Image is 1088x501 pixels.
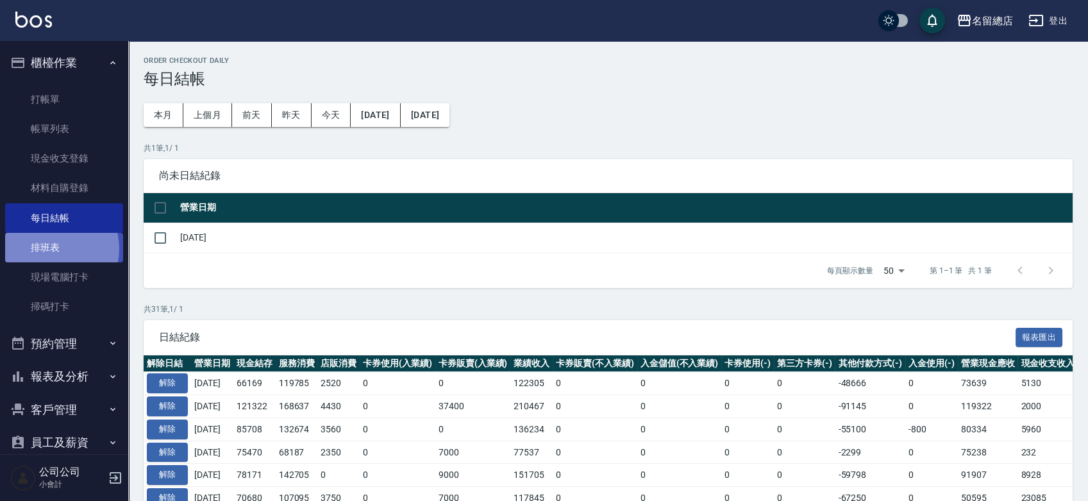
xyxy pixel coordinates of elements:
[774,395,835,418] td: 0
[5,327,123,361] button: 預約管理
[177,223,1073,253] td: [DATE]
[1017,441,1078,464] td: 232
[510,372,553,395] td: 122305
[958,372,1018,395] td: 73639
[360,395,435,418] td: 0
[144,70,1073,88] h3: 每日結帳
[144,355,191,372] th: 解除日結
[317,395,360,418] td: 4430
[159,169,1057,182] span: 尚未日結紀錄
[233,464,276,487] td: 78171
[360,464,435,487] td: 0
[774,418,835,441] td: 0
[905,464,958,487] td: 0
[637,372,722,395] td: 0
[276,441,318,464] td: 68187
[510,464,553,487] td: 151705
[1017,464,1078,487] td: 8928
[721,355,774,372] th: 卡券使用(-)
[276,355,318,372] th: 服務消費
[905,372,958,395] td: 0
[510,395,553,418] td: 210467
[183,103,232,127] button: 上個月
[317,418,360,441] td: 3560
[312,103,351,127] button: 今天
[827,265,873,276] p: 每頁顯示數量
[972,13,1013,29] div: 名留總店
[835,395,905,418] td: -91145
[835,441,905,464] td: -2299
[553,372,637,395] td: 0
[958,441,1018,464] td: 75238
[5,144,123,173] a: 現金收支登錄
[10,465,36,491] img: Person
[835,464,905,487] td: -59798
[919,8,945,33] button: save
[317,464,360,487] td: 0
[637,418,722,441] td: 0
[5,85,123,114] a: 打帳單
[774,441,835,464] td: 0
[553,441,637,464] td: 0
[1016,330,1063,343] a: 報表匯出
[276,372,318,395] td: 119785
[435,441,511,464] td: 7000
[510,418,553,441] td: 136234
[774,355,835,372] th: 第三方卡券(-)
[144,303,1073,315] p: 共 31 筆, 1 / 1
[930,265,992,276] p: 第 1–1 筆 共 1 筆
[39,466,105,479] h5: 公司公司
[317,372,360,395] td: 2520
[5,360,123,393] button: 報表及分析
[435,418,511,441] td: 0
[958,418,1018,441] td: 80334
[233,355,276,372] th: 現金結存
[1017,418,1078,441] td: 5960
[360,418,435,441] td: 0
[147,420,188,439] button: 解除
[637,355,722,372] th: 入金儲值(不入業績)
[721,372,774,395] td: 0
[637,441,722,464] td: 0
[276,464,318,487] td: 142705
[147,373,188,393] button: 解除
[721,464,774,487] td: 0
[360,355,435,372] th: 卡券使用(入業績)
[5,262,123,292] a: 現場電腦打卡
[721,441,774,464] td: 0
[232,103,272,127] button: 前天
[1016,328,1063,348] button: 報表匯出
[958,355,1018,372] th: 營業現金應收
[5,233,123,262] a: 排班表
[191,372,233,395] td: [DATE]
[147,443,188,463] button: 解除
[360,441,435,464] td: 0
[958,395,1018,418] td: 119322
[276,395,318,418] td: 168637
[878,253,909,288] div: 50
[5,114,123,144] a: 帳單列表
[144,103,183,127] button: 本月
[147,396,188,416] button: 解除
[191,464,233,487] td: [DATE]
[276,418,318,441] td: 132674
[5,292,123,321] a: 掃碼打卡
[951,8,1018,34] button: 名留總店
[233,372,276,395] td: 66169
[39,479,105,490] p: 小會計
[553,355,637,372] th: 卡券販賣(不入業績)
[435,372,511,395] td: 0
[191,418,233,441] td: [DATE]
[835,418,905,441] td: -55100
[510,441,553,464] td: 77537
[1017,355,1078,372] th: 現金收支收入
[159,331,1016,344] span: 日結紀錄
[637,464,722,487] td: 0
[233,418,276,441] td: 85708
[15,12,52,28] img: Logo
[191,441,233,464] td: [DATE]
[144,56,1073,65] h2: Order checkout daily
[553,418,637,441] td: 0
[435,355,511,372] th: 卡券販賣(入業績)
[144,142,1073,154] p: 共 1 筆, 1 / 1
